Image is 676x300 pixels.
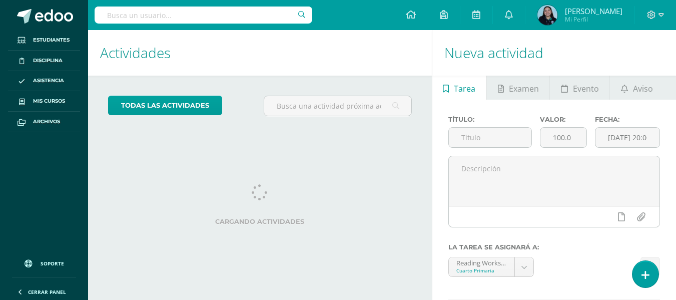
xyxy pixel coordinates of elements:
[8,71,80,92] a: Asistencia
[456,257,507,267] div: Reading Workshop 'A'
[454,77,475,101] span: Tarea
[33,118,60,126] span: Archivos
[449,257,534,276] a: Reading Workshop 'A'Cuarto Primaria
[509,77,539,101] span: Examen
[432,76,486,100] a: Tarea
[540,116,587,123] label: Valor:
[540,128,586,147] input: Puntos máximos
[33,77,64,85] span: Asistencia
[633,77,653,101] span: Aviso
[12,250,76,274] a: Soporte
[8,30,80,51] a: Estudiantes
[8,112,80,132] a: Archivos
[100,30,420,76] h1: Actividades
[550,76,609,100] a: Evento
[565,15,622,24] span: Mi Perfil
[264,96,411,116] input: Busca una actividad próxima aquí...
[8,91,80,112] a: Mis cursos
[573,77,599,101] span: Evento
[610,76,663,100] a: Aviso
[487,76,549,100] a: Examen
[33,36,70,44] span: Estudiantes
[8,51,80,71] a: Disciplina
[565,6,622,16] span: [PERSON_NAME]
[448,116,532,123] label: Título:
[28,288,66,295] span: Cerrar panel
[537,5,557,25] img: 8c46c7f4271155abb79e2bc50b6ca956.png
[595,116,660,123] label: Fecha:
[456,267,507,274] div: Cuarto Primaria
[108,96,222,115] a: todas las Actividades
[449,128,531,147] input: Título
[444,30,664,76] h1: Nueva actividad
[41,260,64,267] span: Soporte
[448,243,660,251] label: La tarea se asignará a:
[33,97,65,105] span: Mis cursos
[95,7,312,24] input: Busca un usuario...
[108,218,412,225] label: Cargando actividades
[595,128,659,147] input: Fecha de entrega
[33,57,63,65] span: Disciplina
